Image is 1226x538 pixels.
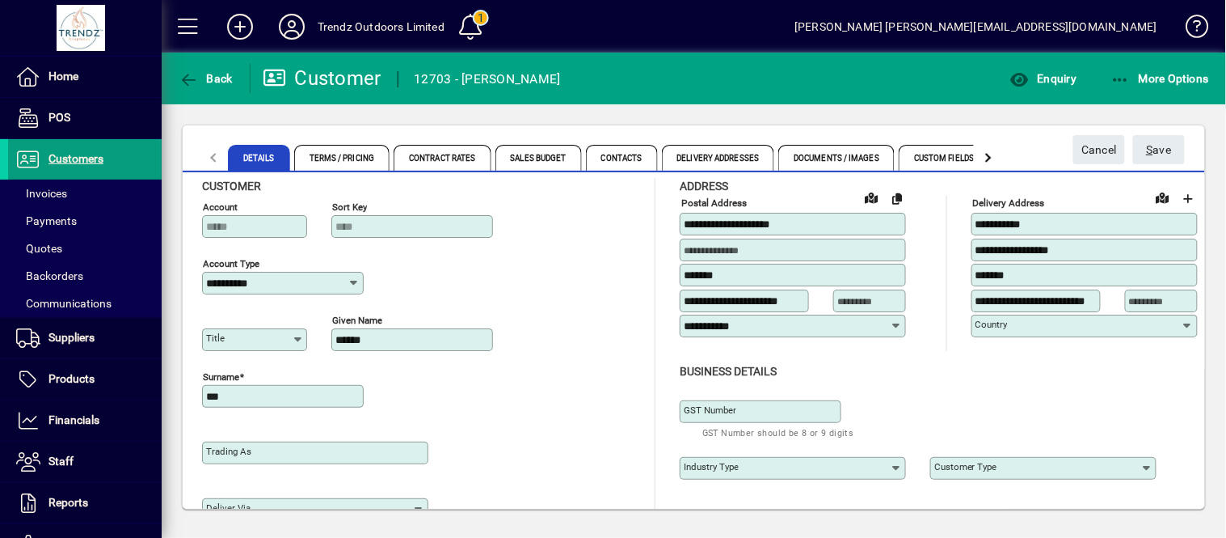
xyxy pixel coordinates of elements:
[1176,185,1202,211] button: Choose address
[8,290,162,317] a: Communications
[48,70,78,83] span: Home
[48,455,74,468] span: Staff
[975,319,1008,330] mat-label: Country
[1005,64,1081,93] button: Enquiry
[1150,184,1176,210] a: View on map
[1147,137,1172,163] span: ave
[203,258,259,269] mat-label: Account Type
[318,14,444,40] div: Trendz Outdoors Limited
[702,423,854,442] mat-hint: GST Number should be 8 or 9 digits
[8,262,162,290] a: Backorders
[684,461,739,472] mat-label: Industry type
[8,235,162,262] a: Quotes
[8,442,162,482] a: Staff
[16,214,77,227] span: Payments
[16,297,112,310] span: Communications
[1009,72,1076,85] span: Enquiry
[16,242,62,255] span: Quotes
[332,315,382,326] mat-label: Given name
[175,64,237,93] button: Back
[684,405,736,416] mat-label: GST Number
[206,502,251,514] mat-label: Deliver via
[203,201,238,213] mat-label: Account
[48,496,88,509] span: Reports
[8,57,162,97] a: Home
[202,180,261,193] span: Customer
[794,14,1157,40] div: [PERSON_NAME] [PERSON_NAME][EMAIL_ADDRESS][DOMAIN_NAME]
[934,461,997,472] mat-label: Customer type
[8,483,162,523] a: Reports
[680,180,728,193] span: Address
[8,98,162,138] a: POS
[263,66,381,91] div: Customer
[1133,135,1185,164] button: Save
[179,72,233,85] span: Back
[8,318,162,358] a: Suppliers
[778,145,895,171] span: Documents / Images
[206,446,251,457] mat-label: Trading as
[214,12,266,41] button: Add
[899,145,989,171] span: Custom Fields
[48,331,95,344] span: Suppliers
[266,12,318,41] button: Profile
[332,201,367,213] mat-label: Sort key
[1081,137,1117,163] span: Cancel
[1107,64,1214,93] button: More Options
[203,371,239,383] mat-label: Surname
[294,145,390,171] span: Terms / Pricing
[1147,143,1153,156] span: S
[495,145,582,171] span: Sales Budget
[206,333,225,344] mat-label: Title
[8,359,162,400] a: Products
[48,372,95,385] span: Products
[884,185,910,211] button: Copy to Delivery address
[415,66,561,92] div: 12703 - [PERSON_NAME]
[16,269,83,282] span: Backorders
[48,111,70,124] span: POS
[680,365,777,378] span: Business details
[1173,3,1206,56] a: Knowledge Base
[48,413,99,426] span: Financials
[8,180,162,207] a: Invoices
[228,145,290,171] span: Details
[662,145,775,171] span: Delivery Addresses
[858,184,884,210] a: View on map
[394,145,491,171] span: Contract Rates
[586,145,658,171] span: Contacts
[8,207,162,235] a: Payments
[1111,72,1210,85] span: More Options
[8,400,162,441] a: Financials
[16,187,67,200] span: Invoices
[1073,135,1125,164] button: Cancel
[48,152,103,165] span: Customers
[162,64,251,93] app-page-header-button: Back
